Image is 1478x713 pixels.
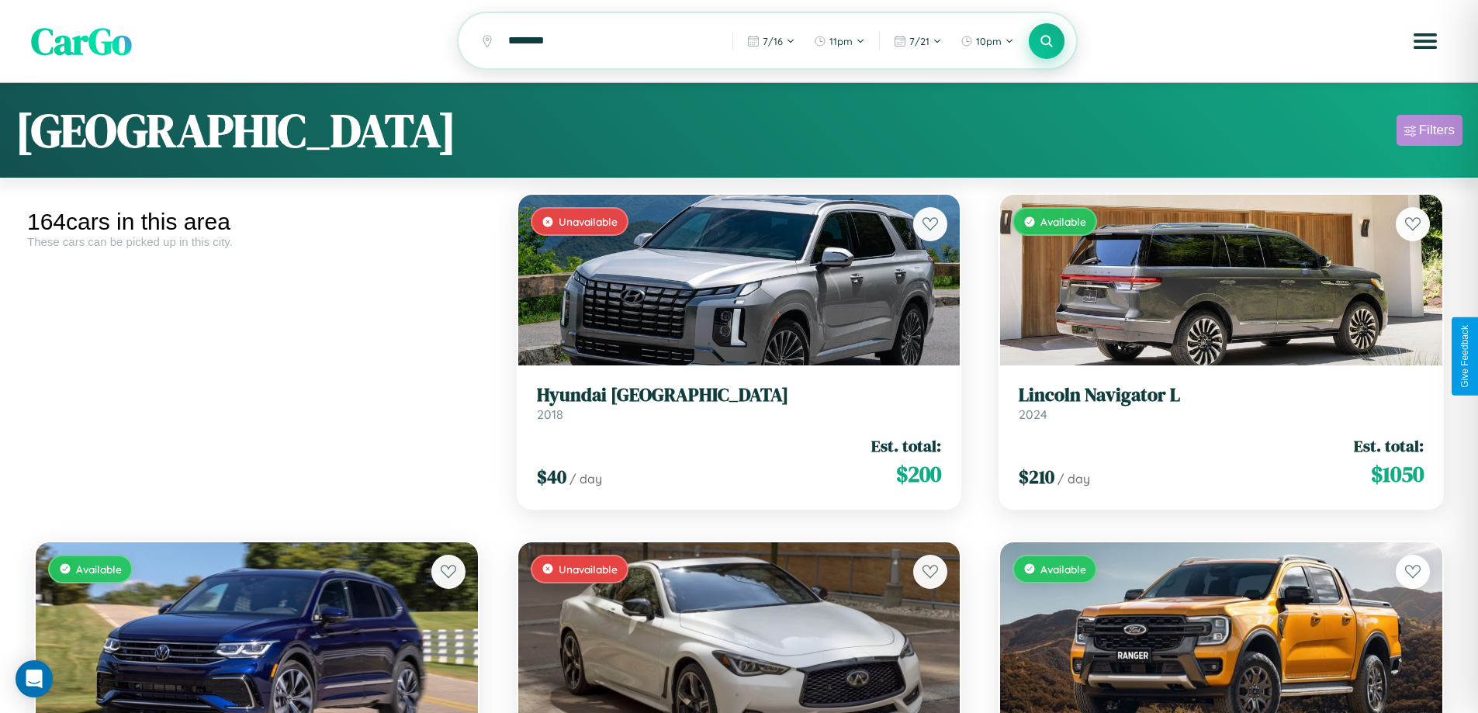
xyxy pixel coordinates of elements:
span: CarGo [31,16,132,67]
span: $ 200 [896,459,941,490]
div: These cars can be picked up in this city. [27,235,486,248]
span: $ 1050 [1371,459,1424,490]
button: 11pm [806,29,873,54]
div: Filters [1419,123,1455,138]
span: 7 / 16 [763,35,783,47]
span: 2024 [1019,407,1047,422]
span: 2018 [537,407,563,422]
button: Filters [1397,115,1462,146]
span: Unavailable [559,215,618,228]
div: 164 cars in this area [27,209,486,235]
span: 11pm [829,35,853,47]
h3: Lincoln Navigator L [1019,384,1424,407]
span: Unavailable [559,562,618,576]
a: Lincoln Navigator L2024 [1019,384,1424,422]
span: Available [1040,562,1086,576]
span: Available [76,562,122,576]
span: Est. total: [871,434,941,457]
h3: Hyundai [GEOGRAPHIC_DATA] [537,384,942,407]
div: Give Feedback [1459,325,1470,388]
button: 10pm [953,29,1022,54]
div: Open Intercom Messenger [16,660,53,697]
a: Hyundai [GEOGRAPHIC_DATA]2018 [537,384,942,422]
span: / day [569,471,602,486]
span: 10pm [976,35,1002,47]
span: / day [1057,471,1090,486]
button: Open menu [1404,19,1447,63]
button: 7/21 [886,29,950,54]
span: Available [1040,215,1086,228]
span: $ 40 [537,464,566,490]
span: $ 210 [1019,464,1054,490]
span: Est. total: [1354,434,1424,457]
h1: [GEOGRAPHIC_DATA] [16,99,456,162]
span: 7 / 21 [909,35,929,47]
button: 7/16 [739,29,803,54]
